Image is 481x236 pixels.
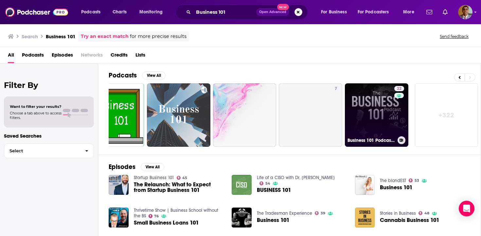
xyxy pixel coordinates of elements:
[332,86,340,91] a: 7
[259,10,286,14] span: Open Advanced
[380,178,406,183] a: The blondEST
[177,176,187,180] a: 45
[257,217,290,223] a: Business 101
[458,5,472,19] span: Logged in as simaulakh21
[22,50,44,63] a: Podcasts
[134,175,174,180] a: Startup Business 101
[355,208,375,228] img: Cannabis Business 101
[259,181,270,185] a: 54
[321,8,347,17] span: For Business
[355,175,375,195] img: Business 101
[345,83,408,147] a: 22Business 101 Podcast | Finance and Growth Mastery
[81,50,103,63] span: Networks
[257,187,291,193] a: BUSINESS 101
[109,175,129,195] a: The Relaunch: What to Expect from Startup Business 101
[193,7,256,17] input: Search podcasts, credits, & more...
[265,182,270,185] span: 54
[458,5,472,19] button: Show profile menu
[134,208,218,219] a: Thrivetime Show | Business School without the BS
[130,33,187,40] span: for more precise results
[4,143,94,158] button: Select
[419,211,429,215] a: 48
[10,104,62,109] span: Want to filter your results?
[415,179,419,182] span: 53
[108,7,131,17] a: Charts
[279,83,342,147] a: 7
[134,182,224,193] a: The Relaunch: What to Expect from Startup Business 101
[380,185,413,190] a: Business 101
[109,208,129,228] img: Small Business Loans 101
[10,111,62,120] span: Choose a tab above to access filters.
[321,212,325,215] span: 39
[109,71,166,79] a: PodcastsView All
[109,163,135,171] h2: Episodes
[109,71,137,79] h2: Podcasts
[409,178,419,182] a: 53
[458,5,472,19] img: User Profile
[424,212,429,215] span: 48
[232,175,252,195] img: BUSINESS 101
[232,208,252,228] img: Business 101
[134,220,199,226] a: Small Business Loans 101
[353,7,399,17] button: open menu
[380,211,416,216] a: Stories in Business
[257,211,312,216] a: The Tradesman Experience
[5,6,68,18] img: Podchaser - Follow, Share and Rate Podcasts
[403,8,414,17] span: More
[440,7,450,18] a: Show notifications dropdown
[380,217,439,223] a: Cannabis Business 101
[81,33,129,40] a: Try an exact match
[358,8,389,17] span: For Podcasters
[52,50,73,63] a: Episodes
[257,175,335,180] a: Life of a CISO with Dr. Eric Cole
[46,33,76,40] h3: Business 101
[399,7,422,17] button: open menu
[8,50,14,63] a: All
[22,33,38,40] h3: Search
[4,80,94,90] h2: Filter By
[135,50,145,63] a: Lists
[4,133,94,139] p: Saved Searches
[142,72,166,79] button: View All
[111,50,128,63] a: Credits
[347,138,395,143] h3: Business 101 Podcast | Finance and Growth Mastery
[315,211,325,215] a: 39
[424,7,435,18] a: Show notifications dropdown
[438,34,471,39] button: Send feedback
[335,86,337,92] span: 7
[394,86,404,91] a: 22
[459,201,474,216] div: Open Intercom Messenger
[81,8,100,17] span: Podcasts
[182,5,314,20] div: Search podcasts, credits, & more...
[139,8,163,17] span: Monitoring
[141,163,164,171] button: View All
[277,4,289,10] span: New
[113,8,127,17] span: Charts
[135,7,171,17] button: open menu
[154,215,159,218] span: 76
[316,7,355,17] button: open menu
[109,163,164,171] a: EpisodesView All
[77,7,109,17] button: open menu
[4,149,80,153] span: Select
[149,214,159,218] a: 76
[182,177,187,179] span: 45
[415,83,478,147] a: +322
